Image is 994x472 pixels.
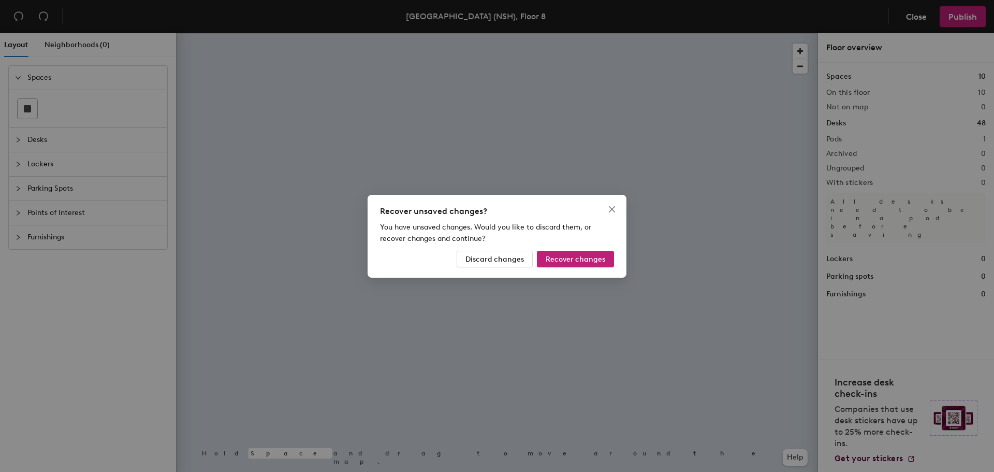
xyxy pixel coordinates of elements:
button: Recover changes [537,251,614,267]
span: You have unsaved changes. Would you like to discard them, or recover changes and continue? [380,223,591,243]
span: Recover changes [546,254,605,263]
span: Discard changes [465,254,524,263]
button: Discard changes [457,251,533,267]
div: Recover unsaved changes? [380,205,614,218]
span: Close [604,205,620,213]
button: Close [604,201,620,218]
span: close [608,205,616,213]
